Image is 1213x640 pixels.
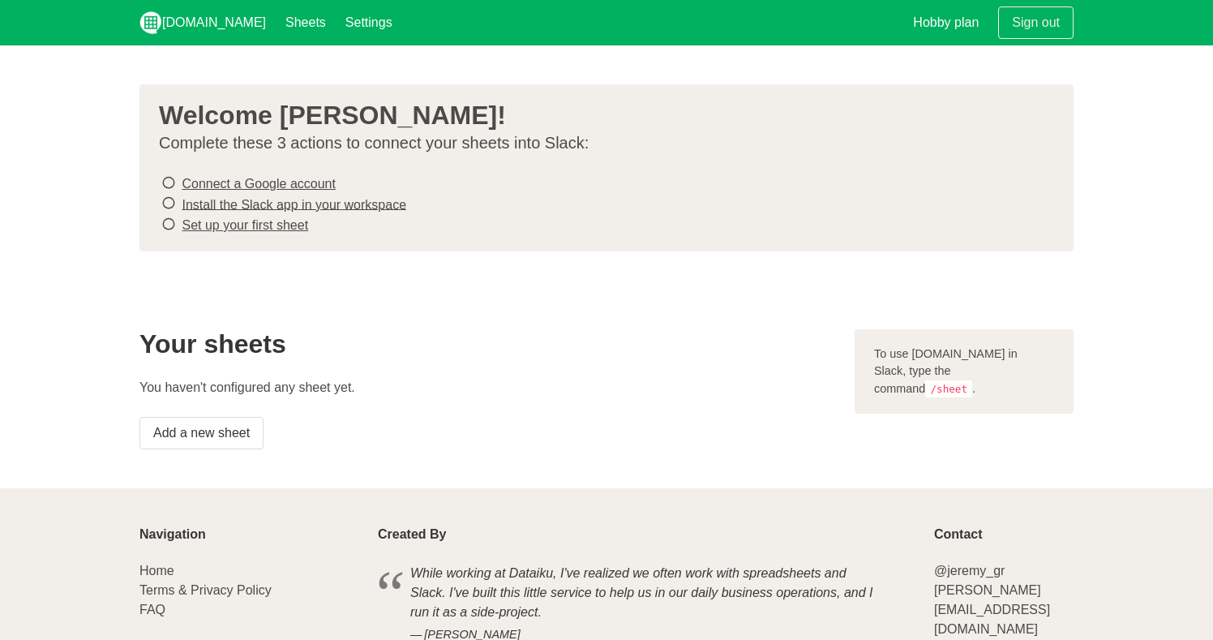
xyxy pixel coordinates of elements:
a: @jeremy_gr [934,564,1005,578]
p: You haven't configured any sheet yet. [139,378,835,397]
p: Complete these 3 actions to connect your sheets into Slack: [159,133,1041,153]
div: To use [DOMAIN_NAME] in Slack, type the command . [855,329,1074,414]
a: Terms & Privacy Policy [139,583,272,597]
p: Navigation [139,527,358,542]
a: Connect a Google account [182,177,335,191]
h3: Welcome [PERSON_NAME]! [159,101,1041,130]
a: Home [139,564,174,578]
a: Install the Slack app in your workspace [182,197,406,211]
p: Contact [934,527,1074,542]
a: Sign out [998,6,1074,39]
a: FAQ [139,603,165,616]
h2: Your sheets [139,329,835,359]
a: Set up your first sheet [182,218,308,232]
a: Add a new sheet [139,417,264,449]
img: logo_v2_white.png [139,11,162,34]
code: /sheet [925,380,972,397]
p: Created By [378,527,915,542]
a: [PERSON_NAME][EMAIL_ADDRESS][DOMAIN_NAME] [934,583,1050,636]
